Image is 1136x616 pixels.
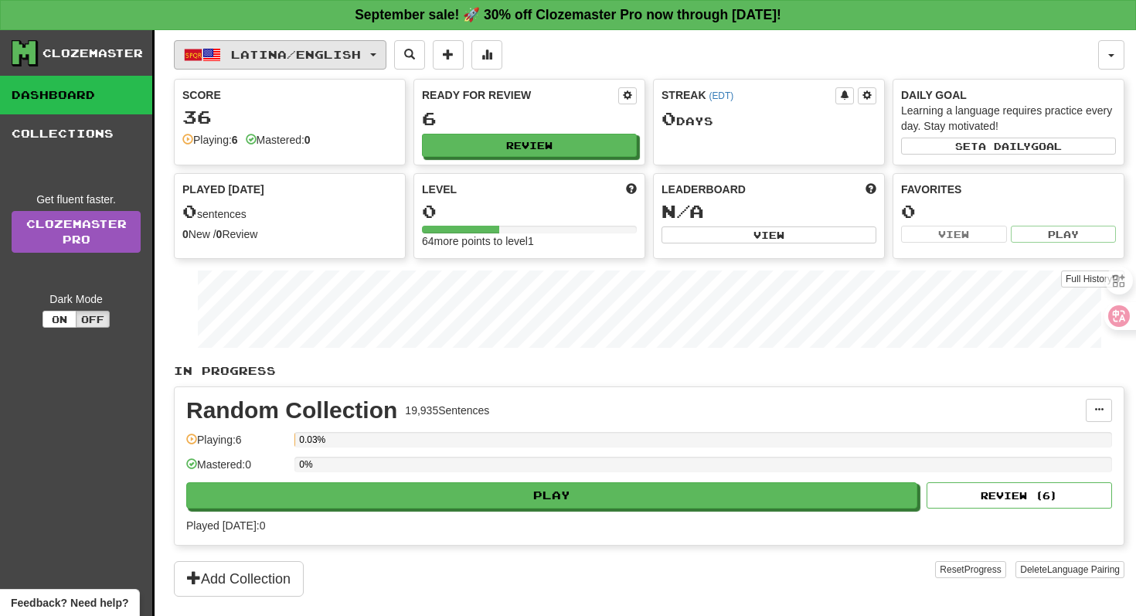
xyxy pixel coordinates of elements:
[901,103,1116,134] div: Learning a language requires practice every day. Stay motivated!
[182,200,197,222] span: 0
[662,200,704,222] span: N/A
[182,182,264,197] span: Played [DATE]
[1015,561,1124,578] button: DeleteLanguage Pairing
[1061,271,1124,288] button: Full History
[43,311,77,328] button: On
[43,46,143,61] div: Clozemaster
[433,40,464,70] button: Add sentence to collection
[978,141,1031,151] span: a daily
[186,457,287,482] div: Mastered: 0
[186,482,917,509] button: Play
[1047,564,1120,575] span: Language Pairing
[182,132,238,148] div: Playing:
[186,432,287,458] div: Playing: 6
[355,7,781,22] strong: September sale! 🚀 30% off Clozemaster Pro now through [DATE]!
[901,202,1116,221] div: 0
[935,561,1005,578] button: ResetProgress
[662,226,876,243] button: View
[662,182,746,197] span: Leaderboard
[1011,226,1117,243] button: Play
[422,87,618,103] div: Ready for Review
[405,403,489,418] div: 19,935 Sentences
[471,40,502,70] button: More stats
[901,226,1007,243] button: View
[422,182,457,197] span: Level
[866,182,876,197] span: This week in points, UTC
[186,399,397,422] div: Random Collection
[76,311,110,328] button: Off
[216,228,223,240] strong: 0
[901,182,1116,197] div: Favorites
[182,107,397,127] div: 36
[422,202,637,221] div: 0
[422,134,637,157] button: Review
[182,87,397,103] div: Score
[182,226,397,242] div: New / Review
[231,48,361,61] span: Latina / English
[394,40,425,70] button: Search sentences
[662,87,835,103] div: Streak
[422,233,637,249] div: 64 more points to level 1
[174,363,1124,379] p: In Progress
[11,595,128,611] span: Open feedback widget
[182,202,397,222] div: sentences
[927,482,1112,509] button: Review (6)
[12,291,141,307] div: Dark Mode
[186,519,265,532] span: Played [DATE]: 0
[709,90,733,101] a: (EDT)
[662,109,876,129] div: Day s
[901,87,1116,103] div: Daily Goal
[12,192,141,207] div: Get fluent faster.
[901,138,1116,155] button: Seta dailygoal
[422,109,637,128] div: 6
[174,40,386,70] button: Latina/English
[174,561,304,597] button: Add Collection
[662,107,676,129] span: 0
[232,134,238,146] strong: 6
[626,182,637,197] span: Score more points to level up
[246,132,311,148] div: Mastered:
[182,228,189,240] strong: 0
[304,134,311,146] strong: 0
[964,564,1002,575] span: Progress
[12,211,141,253] a: ClozemasterPro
